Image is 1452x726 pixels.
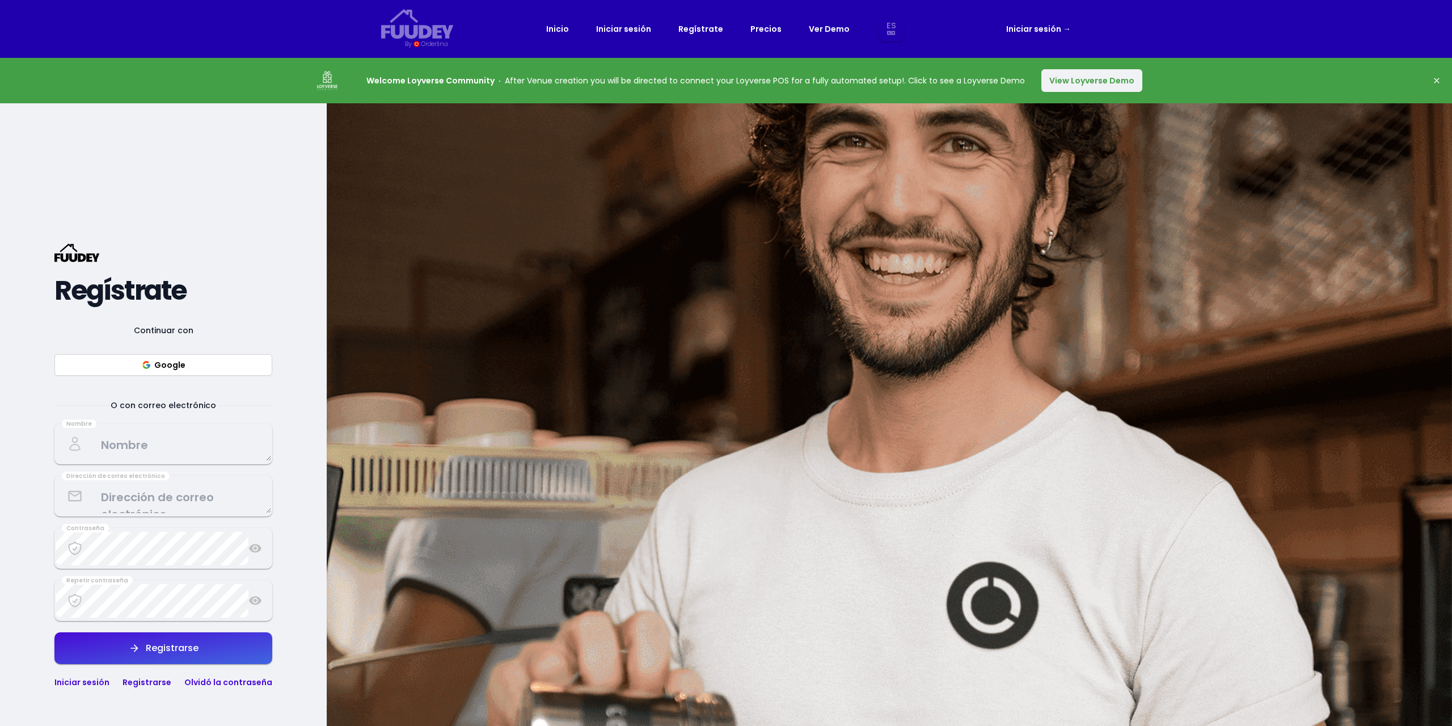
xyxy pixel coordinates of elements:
a: Registrarse [123,677,171,688]
p: After Venue creation you will be directed to connect your Loyverse POS for a fully automated setu... [366,74,1025,87]
a: Ver Demo [809,22,850,36]
a: Inicio [546,22,569,36]
a: Regístrate [678,22,723,36]
svg: {/* Added fill="currentColor" here */} {/* This rectangle defines the background. Its explicit fi... [54,244,100,262]
a: Iniciar sesión [1006,22,1071,36]
a: Iniciar sesión [54,677,109,688]
h2: Regístrate [54,280,272,301]
div: By [405,39,411,49]
div: Orderlina [421,39,448,49]
a: Iniciar sesión [596,22,651,36]
a: Olvidó la contraseña [184,677,272,688]
div: Contraseña [62,524,109,533]
svg: {/* Added fill="currentColor" here */} {/* This rectangle defines the background. Its explicit fi... [381,9,454,39]
div: Repetir contraseña [62,576,133,585]
button: Google [54,354,272,376]
strong: Welcome Loyverse Community [366,75,495,86]
button: View Loyverse Demo [1041,69,1142,92]
div: Dirección de correo electrónico [62,472,170,481]
span: Continuar con [120,324,207,337]
div: Nombre [62,419,96,429]
div: Registrarse [140,644,199,653]
button: Registrarse [54,632,272,664]
span: → [1063,23,1071,35]
a: Precios [750,22,782,36]
span: O con correo electrónico [97,398,230,412]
